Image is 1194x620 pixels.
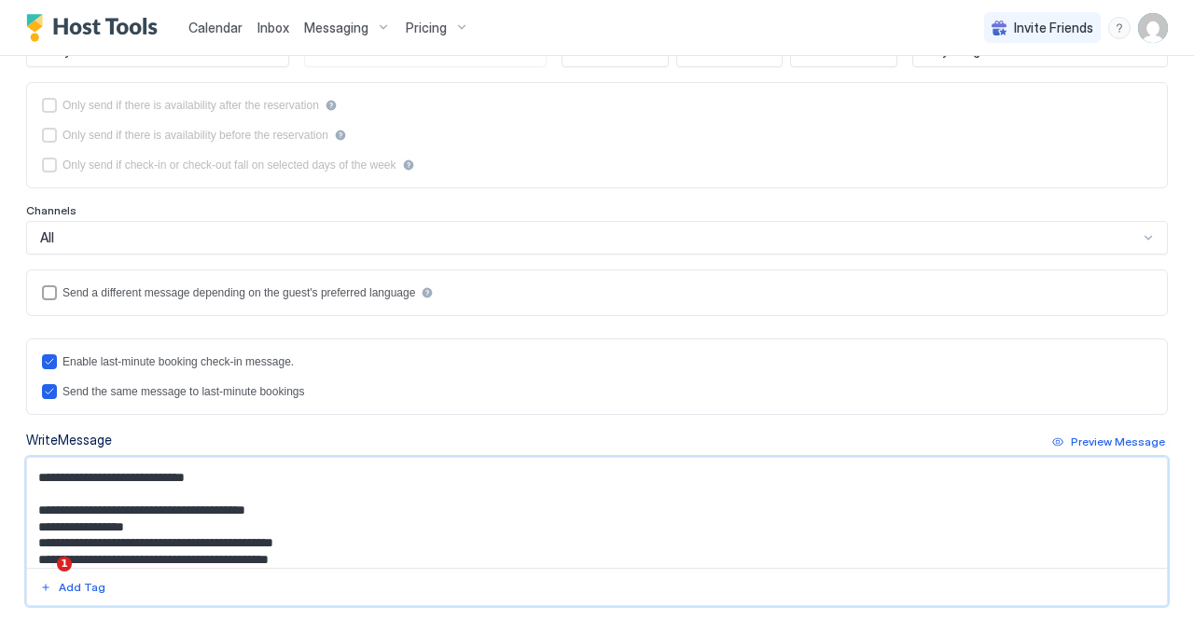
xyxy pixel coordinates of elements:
button: Add Tag [37,576,108,599]
div: Only send if there is availability after the reservation [62,99,319,112]
div: Send a different message depending on the guest's preferred language [62,286,415,299]
div: User profile [1138,13,1168,43]
button: Preview Message [1049,431,1168,453]
div: beforeReservation [42,128,1152,143]
div: Send the same message to last-minute bookings [62,385,304,398]
span: Invite Friends [1014,20,1093,36]
a: Inbox [257,18,289,37]
textarea: Input Field [27,458,1153,568]
div: isLimited [42,158,1152,172]
div: languagesEnabled [42,285,1152,300]
iframe: Intercom live chat [19,557,63,601]
div: Only send if there is availability before the reservation [62,129,328,142]
div: Preview Message [1071,434,1165,450]
div: Only send if check-in or check-out fall on selected days of the week [62,158,396,172]
a: Calendar [188,18,243,37]
span: 1 [57,557,72,572]
span: Inbox [257,20,289,35]
div: menu [1108,17,1131,39]
div: Write Message [26,430,112,449]
div: Add Tag [59,579,105,596]
span: Messaging [304,20,368,36]
div: Enable last-minute booking check-in message. [62,355,294,368]
div: afterReservation [42,98,1152,113]
a: Host Tools Logo [26,14,166,42]
div: lastMinuteMessageIsTheSame [42,384,1152,399]
span: All [40,229,54,246]
span: Calendar [188,20,243,35]
span: Pricing [406,20,447,36]
span: Channels [26,203,76,217]
div: lastMinuteMessageEnabled [42,354,1152,369]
